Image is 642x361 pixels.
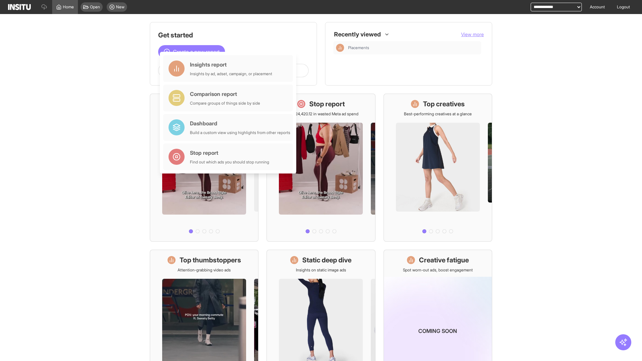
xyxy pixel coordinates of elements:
span: New [116,4,124,10]
div: Compare groups of things side by side [190,101,260,106]
div: Build a custom view using highlights from other reports [190,130,290,135]
h1: Top creatives [423,99,465,109]
p: Best-performing creatives at a glance [404,111,472,117]
h1: Stop report [309,99,345,109]
p: Attention-grabbing video ads [178,267,231,273]
h1: Get started [158,30,309,40]
a: What's live nowSee all active ads instantly [150,94,258,242]
h1: Top thumbstoppers [180,255,241,265]
div: Insights by ad, adset, campaign, or placement [190,71,272,77]
img: Logo [8,4,31,10]
h1: Static deep dive [302,255,351,265]
div: Find out which ads you should stop running [190,159,269,165]
span: Home [63,4,74,10]
span: Open [90,4,100,10]
a: Top creativesBest-performing creatives at a glance [384,94,492,242]
p: Insights on static image ads [296,267,346,273]
div: Dashboard [190,119,290,127]
span: Placements [348,45,369,50]
span: Placements [348,45,478,50]
span: View more [461,31,484,37]
a: Stop reportSave £24,420.12 in wasted Meta ad spend [266,94,375,242]
p: Save £24,420.12 in wasted Meta ad spend [283,111,358,117]
button: Create a new report [158,45,225,58]
div: Comparison report [190,90,260,98]
span: Create a new report [173,48,220,56]
button: View more [461,31,484,38]
div: Insights report [190,61,272,69]
div: Stop report [190,149,269,157]
div: Insights [336,44,344,52]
